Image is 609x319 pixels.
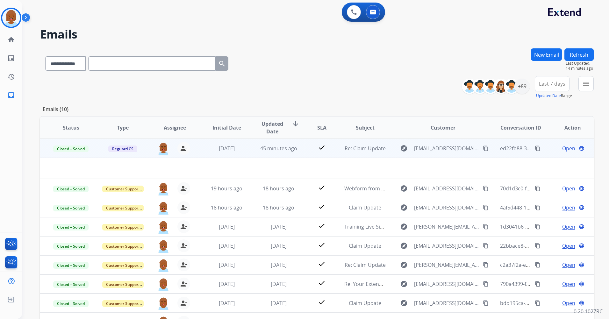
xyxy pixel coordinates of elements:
span: Closed – Solved [53,145,89,152]
mat-icon: content_copy [483,262,489,268]
span: [DATE] [271,261,287,268]
img: avatar [2,9,20,27]
mat-icon: content_copy [535,243,541,249]
span: Initial Date [212,124,241,131]
mat-icon: language [579,262,584,268]
span: Last 7 days [539,82,565,85]
mat-icon: content_copy [535,281,541,287]
mat-icon: arrow_downward [292,120,299,128]
span: Reguard CS [108,145,137,152]
span: Open [562,145,575,152]
mat-icon: content_copy [535,224,541,230]
img: agent-avatar [157,220,170,234]
div: +89 [514,79,530,94]
mat-icon: language [579,243,584,249]
span: Customer Support [102,262,144,269]
span: Webform from [EMAIL_ADDRESS][DOMAIN_NAME] on [DATE] [344,185,489,192]
mat-icon: menu [582,80,590,88]
p: 0.20.1027RC [574,308,603,315]
span: Customer Support [102,281,144,288]
h2: Emails [40,28,594,41]
span: Training Live Sim: Do Not Assign ([PERSON_NAME]) [344,223,465,230]
mat-icon: check [318,222,326,230]
img: agent-avatar [157,239,170,253]
mat-icon: check [318,279,326,287]
span: [PERSON_NAME][EMAIL_ADDRESS][PERSON_NAME][DOMAIN_NAME] [414,223,479,230]
mat-icon: content_copy [535,205,541,210]
mat-icon: history [7,73,15,81]
mat-icon: content_copy [483,186,489,191]
mat-icon: person_remove [180,145,188,152]
mat-icon: person_remove [180,223,188,230]
img: agent-avatar [157,142,170,155]
span: Assignee [164,124,186,131]
mat-icon: content_copy [535,145,541,151]
span: 19 hours ago [211,185,242,192]
span: Closed – Solved [53,262,89,269]
span: [EMAIL_ADDRESS][DOMAIN_NAME] [414,299,479,307]
mat-icon: check [318,260,326,268]
mat-icon: content_copy [483,243,489,249]
mat-icon: check [318,144,326,151]
span: SLA [317,124,326,131]
span: 14 minutes ago [566,66,594,71]
span: Open [562,185,575,192]
button: New Email [531,48,562,61]
span: bdd195ca-2d83-4f39-a9ba-44736f327bb9 [500,300,598,307]
span: Subject [356,124,375,131]
span: Re: Claim Update [345,145,386,152]
span: Updated Date [258,120,287,135]
mat-icon: search [218,60,226,67]
span: Customer Support [102,243,144,250]
span: 22bbace8-3d53-49e2-b72f-db4dc6588dec [500,242,598,249]
mat-icon: explore [400,242,408,250]
span: [DATE] [271,223,287,230]
span: Claim Update [349,242,381,249]
span: 70d1d3c0-f62b-4279-8d03-c0e90a06ad50 [500,185,598,192]
mat-icon: home [7,36,15,44]
img: agent-avatar [157,259,170,272]
span: [DATE] [219,280,235,287]
mat-icon: content_copy [535,262,541,268]
img: agent-avatar [157,278,170,291]
mat-icon: language [579,145,584,151]
span: c2a37f2a-e096-4cc1-b265-752b1a78d1fb [500,261,596,268]
p: Emails (10) [40,105,71,113]
span: ed22fb88-3053-477b-bb44-04764c0305c8 [500,145,598,152]
span: Closed – Solved [53,224,89,230]
span: Customer Support [102,205,144,211]
mat-icon: content_copy [483,145,489,151]
mat-icon: content_copy [483,300,489,306]
mat-icon: language [579,205,584,210]
span: Open [562,299,575,307]
span: Conversation ID [500,124,541,131]
mat-icon: language [579,186,584,191]
mat-icon: content_copy [535,186,541,191]
span: Range [536,93,572,98]
mat-icon: person_remove [180,261,188,269]
span: [DATE] [219,261,235,268]
span: Closed – Solved [53,205,89,211]
th: Action [542,117,594,139]
mat-icon: explore [400,280,408,288]
span: [EMAIL_ADDRESS][DOMAIN_NAME] [414,204,479,211]
span: Claim Update [349,204,381,211]
button: Refresh [564,48,594,61]
span: Closed – Solved [53,300,89,307]
span: Re: Claim Update [345,261,386,268]
mat-icon: explore [400,261,408,269]
span: Customer Support [102,300,144,307]
mat-icon: explore [400,204,408,211]
mat-icon: check [318,241,326,249]
span: Closed – Solved [53,186,89,192]
mat-icon: explore [400,145,408,152]
span: [EMAIL_ADDRESS][DOMAIN_NAME] [414,242,479,250]
span: [EMAIL_ADDRESS][DOMAIN_NAME] [414,280,479,288]
span: [DATE] [271,242,287,249]
mat-icon: person_remove [180,185,188,192]
span: Open [562,280,575,288]
span: [DATE] [271,280,287,287]
span: 18 hours ago [263,204,294,211]
button: Updated Date [536,93,561,98]
span: Customer [431,124,455,131]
